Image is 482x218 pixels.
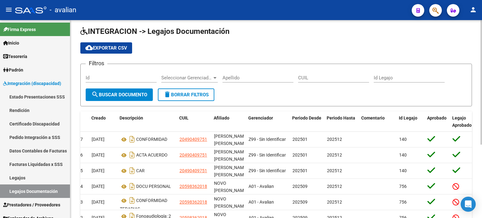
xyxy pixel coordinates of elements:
[327,168,342,173] span: 202512
[399,152,407,157] span: 140
[136,168,145,173] span: CAR
[211,111,246,132] datatable-header-cell: Afiliado
[292,168,308,173] span: 202501
[128,166,136,176] i: Descargar documento
[92,168,104,173] span: [DATE]
[5,6,13,13] mat-icon: menu
[163,91,171,98] mat-icon: delete
[80,27,229,36] span: INTEGRACION -> Legajos Documentación
[292,115,321,120] span: Periodo Desde
[214,149,248,162] span: RODRIGO MATIAS JOSE
[136,153,168,158] span: ACTA ACUERDO
[361,115,385,120] span: Comentario
[92,199,104,205] span: [DATE]
[91,115,106,120] span: Creado
[179,115,189,120] span: CUIL
[3,201,60,208] span: Prestadores / Proveedores
[396,111,425,132] datatable-header-cell: Id Legajo
[214,196,248,216] span: NOVO LUKA VALENTINO -
[120,115,143,120] span: Descripción
[85,44,93,51] mat-icon: cloud_download
[85,45,127,51] span: Exportar CSV
[214,181,248,200] span: NOVO LUKA VALENTINO -
[86,88,153,101] button: Buscar Documento
[117,111,177,132] datatable-header-cell: Descripción
[128,150,136,160] i: Descargar documento
[292,184,308,189] span: 202509
[214,115,229,120] span: Afiliado
[249,152,286,157] span: Z99 - Sin Identificar
[292,137,308,142] span: 202501
[3,40,19,46] span: Inicio
[89,111,117,132] datatable-header-cell: Creado
[92,184,104,189] span: [DATE]
[249,184,274,189] span: A01 - Avalian
[327,137,342,142] span: 202512
[3,80,61,87] span: Integración (discapacidad)
[327,199,342,205] span: 202512
[399,115,417,120] span: Id Legajo
[327,152,342,157] span: 202512
[292,152,308,157] span: 202501
[80,42,132,54] button: Exportar CSV
[249,199,274,205] span: A01 - Avalian
[461,197,476,212] div: Open Intercom Messenger
[92,137,104,142] span: [DATE]
[179,199,207,205] span: 20598362018
[179,137,207,142] span: 20490409751
[249,137,286,142] span: Z99 - Sin Identificar
[324,111,359,132] datatable-header-cell: Periodo Hasta
[3,53,27,60] span: Tesorería
[246,111,290,132] datatable-header-cell: Gerenciador
[91,91,99,98] mat-icon: search
[50,3,76,17] span: - avalian
[136,137,167,142] span: CONFORMIDAD
[214,134,248,146] span: RODRIGO MATIAS JOSE
[359,111,396,132] datatable-header-cell: Comentario
[3,26,36,33] span: Firma Express
[469,6,477,13] mat-icon: person
[128,195,136,205] i: Descargar documento
[427,115,447,120] span: Aprobado
[3,66,23,73] span: Padrón
[163,92,209,98] span: Borrar Filtros
[450,111,475,132] datatable-header-cell: Legajo Aprobado
[179,168,207,173] span: 20490409751
[249,168,286,173] span: Z99 - Sin Identificar
[399,168,407,173] span: 140
[86,59,107,68] h3: Filtros
[327,184,342,189] span: 202512
[128,181,136,191] i: Descargar documento
[292,199,308,205] span: 202509
[425,111,450,132] datatable-header-cell: Aprobado
[399,137,407,142] span: 140
[158,88,214,101] button: Borrar Filtros
[399,199,407,205] span: 756
[179,184,207,189] span: 20598362018
[214,165,248,177] span: RODRIGO MATIAS JOSE
[128,134,136,144] i: Descargar documento
[399,184,407,189] span: 756
[136,184,171,189] span: DOCU PERSONAL
[177,111,211,132] datatable-header-cell: CUIL
[161,75,212,81] span: Seleccionar Gerenciador
[179,152,207,157] span: 20490409751
[120,198,167,212] span: CONFORMIDAD TERAPIAS
[327,115,355,120] span: Periodo Hasta
[91,92,147,98] span: Buscar Documento
[452,115,472,128] span: Legajo Aprobado
[248,115,273,120] span: Gerenciador
[290,111,324,132] datatable-header-cell: Periodo Desde
[92,152,104,157] span: [DATE]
